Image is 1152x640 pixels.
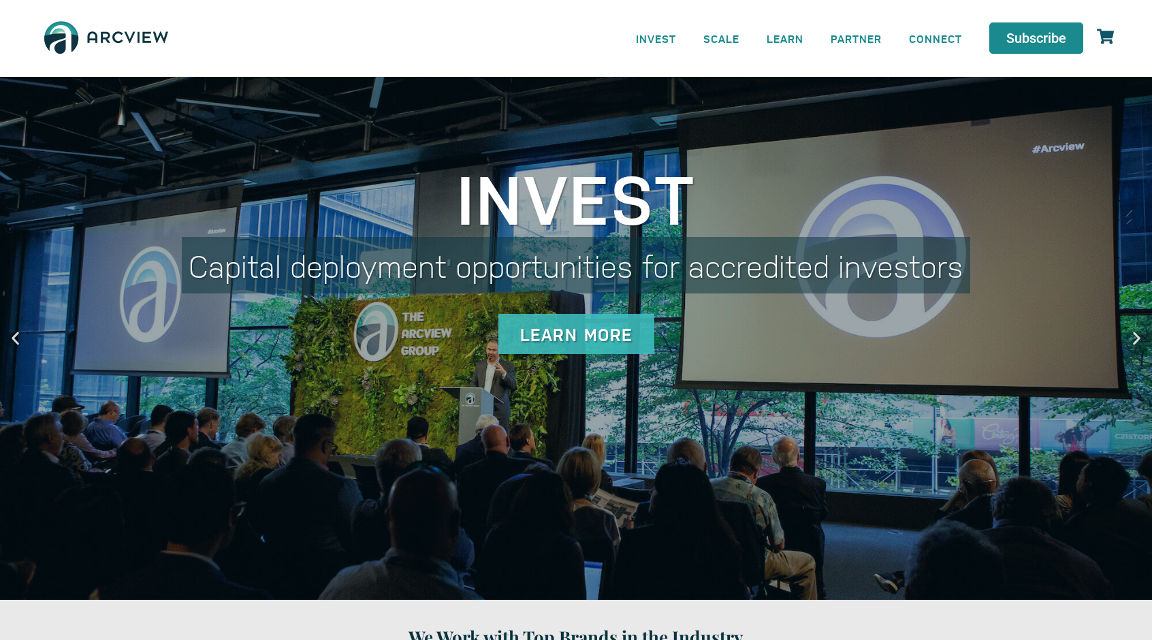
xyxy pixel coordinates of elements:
[817,23,895,54] a: PARTNER
[622,23,976,54] nav: Menu
[622,23,690,54] a: INVEST
[498,314,654,354] div: Learn More
[989,22,1083,54] a: Subscribe
[1006,31,1066,45] span: Subscribe
[895,23,976,54] a: CONNECT
[182,162,970,230] div: Invest
[690,23,753,54] a: SCALE
[7,330,24,347] div: Previous slide
[38,14,174,63] img: The Arcview Group
[1128,330,1145,347] div: Next slide
[182,237,970,293] div: Capital deployment opportunities for accredited investors
[753,23,817,54] a: LEARN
